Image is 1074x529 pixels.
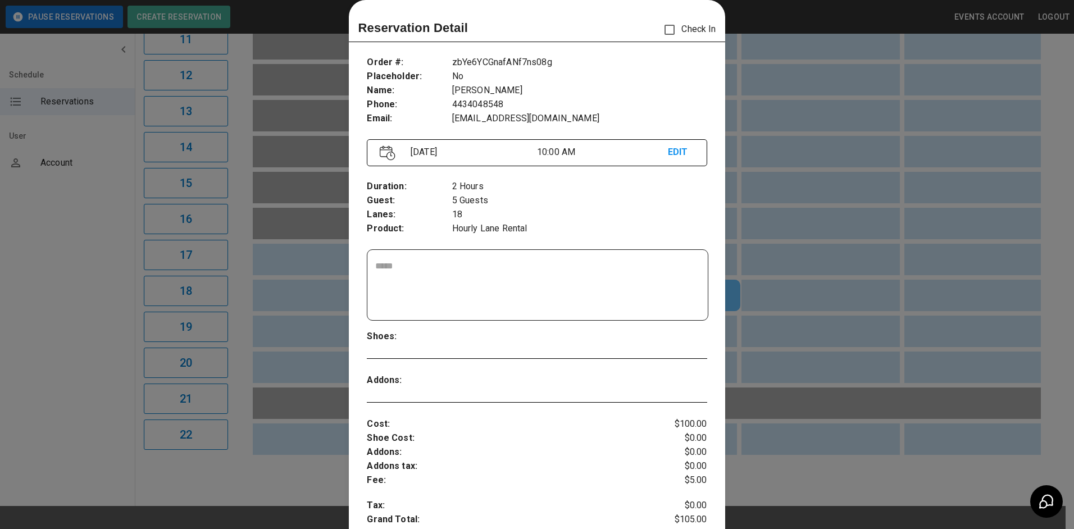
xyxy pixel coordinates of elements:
[367,84,452,98] p: Name :
[658,18,716,42] p: Check In
[650,473,707,487] p: $5.00
[367,417,650,431] p: Cost :
[452,84,707,98] p: [PERSON_NAME]
[452,180,707,194] p: 2 Hours
[452,222,707,236] p: Hourly Lane Rental
[367,330,452,344] p: Shoes :
[380,145,395,161] img: Vector
[367,112,452,126] p: Email :
[452,208,707,222] p: 18
[367,194,452,208] p: Guest :
[367,98,452,112] p: Phone :
[452,194,707,208] p: 5 Guests
[358,19,468,37] p: Reservation Detail
[537,145,668,159] p: 10:00 AM
[452,56,707,70] p: zbYe6YCGnafANf7ns08g
[367,445,650,459] p: Addons :
[367,459,650,473] p: Addons tax :
[367,473,650,487] p: Fee :
[650,431,707,445] p: $0.00
[452,70,707,84] p: No
[650,417,707,431] p: $100.00
[367,70,452,84] p: Placeholder :
[650,459,707,473] p: $0.00
[452,112,707,126] p: [EMAIL_ADDRESS][DOMAIN_NAME]
[367,180,452,194] p: Duration :
[650,445,707,459] p: $0.00
[367,222,452,236] p: Product :
[668,145,694,159] p: EDIT
[367,499,650,513] p: Tax :
[367,56,452,70] p: Order # :
[452,98,707,112] p: 4434048548
[650,499,707,513] p: $0.00
[367,373,452,387] p: Addons :
[367,208,452,222] p: Lanes :
[406,145,537,159] p: [DATE]
[367,431,650,445] p: Shoe Cost :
